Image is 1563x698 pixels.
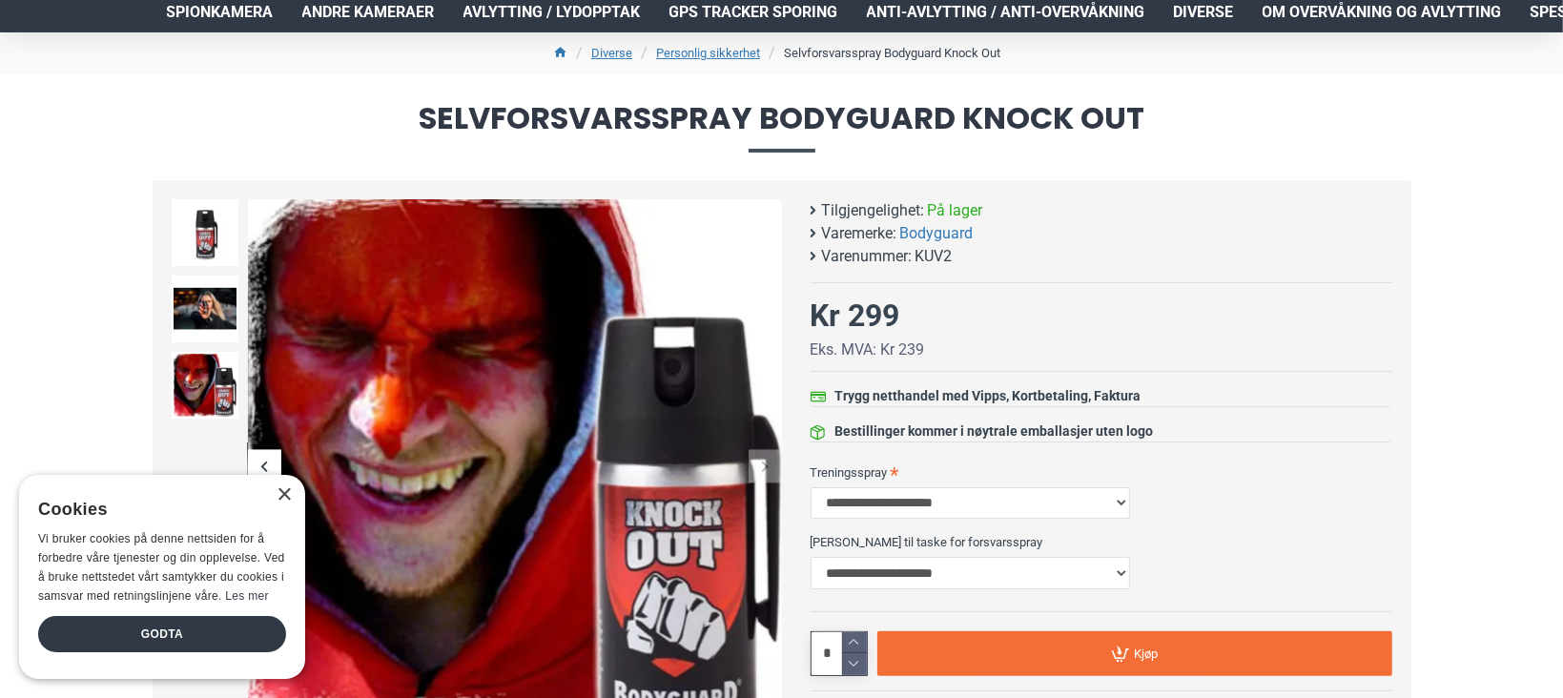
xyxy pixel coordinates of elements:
[811,293,900,339] div: Kr 299
[915,245,953,268] span: KUV2
[38,532,285,602] span: Vi bruker cookies på denne nettsiden for å forbedre våre tjenester og din opplevelse. Ved å bruke...
[822,245,913,268] b: Varenummer:
[822,222,897,245] b: Varemerke:
[811,526,1392,557] label: [PERSON_NAME] til taske for forsvarsspray
[172,276,238,342] img: Forsvarsspray - Lovlig Pepperspray - SpyGadgets.no
[928,199,983,222] span: På lager
[1263,1,1502,24] span: Om overvåkning og avlytting
[749,450,782,483] div: Next slide
[38,616,286,652] div: Godta
[867,1,1145,24] span: Anti-avlytting / Anti-overvåkning
[153,103,1411,152] span: Selvforsvarsspray Bodyguard Knock Out
[277,488,291,503] div: Close
[463,1,641,24] span: Avlytting / Lydopptak
[302,1,435,24] span: Andre kameraer
[822,199,925,222] b: Tilgjengelighet:
[835,386,1141,406] div: Trygg netthandel med Vipps, Kortbetaling, Faktura
[656,44,760,63] a: Personlig sikkerhet
[811,457,1392,487] label: Treningsspray
[172,352,238,419] img: Forsvarsspray - Lovlig Pepperspray - SpyGadgets.no
[225,589,268,603] a: Les mer, opens a new window
[172,199,238,266] img: Forsvarsspray - Lovlig Pepperspray - SpyGadgets.no
[167,1,274,24] span: Spionkamera
[1174,1,1234,24] span: Diverse
[591,44,632,63] a: Diverse
[835,421,1154,441] div: Bestillinger kommer i nøytrale emballasjer uten logo
[669,1,838,24] span: GPS Tracker Sporing
[1134,647,1158,660] span: Kjøp
[248,450,281,483] div: Previous slide
[38,489,274,530] div: Cookies
[900,222,974,245] a: Bodyguard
